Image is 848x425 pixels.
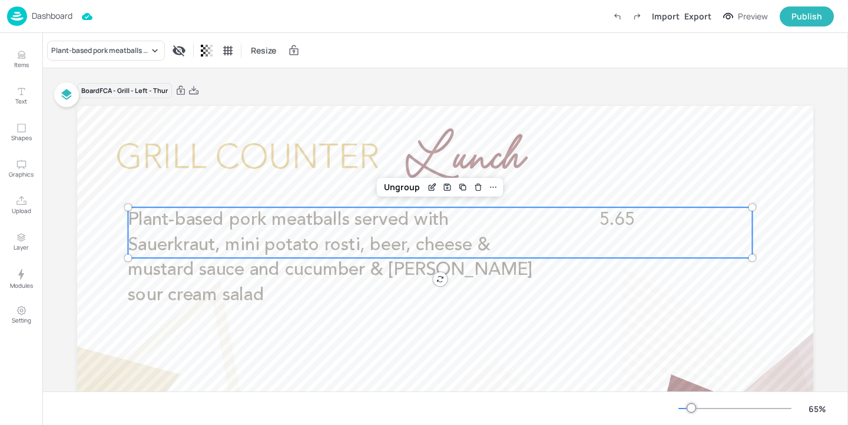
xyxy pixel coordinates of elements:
span: Plant-based pork meatballs served with Sauerkraut, mini potato rosti, beer, cheese & mustard sauc... [128,211,533,304]
div: Preview [738,10,768,23]
button: Publish [780,6,834,26]
div: Edit Item [425,180,440,195]
div: Display condition [170,41,188,60]
div: Board FCA - Grill - Left - Thur [77,83,172,99]
div: Publish [791,10,822,23]
p: Dashboard [32,12,72,20]
div: 65 % [803,403,832,415]
div: Ungroup [379,180,425,195]
div: Plant-based pork meatballs served with Sauerkraut, mini potato rosti, beer, cheese & mustard sauc... [51,45,149,56]
label: Redo (Ctrl + Y) [627,6,647,26]
div: Export [684,10,711,22]
div: Duplicate [455,180,471,195]
div: Save Layout [440,180,455,195]
span: 5.65 [599,211,635,229]
div: Delete [471,180,486,195]
label: Undo (Ctrl + Z) [607,6,627,26]
img: logo-86c26b7e.jpg [7,6,27,26]
div: Import [652,10,680,22]
button: Preview [716,8,775,25]
span: Resize [249,44,279,57]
